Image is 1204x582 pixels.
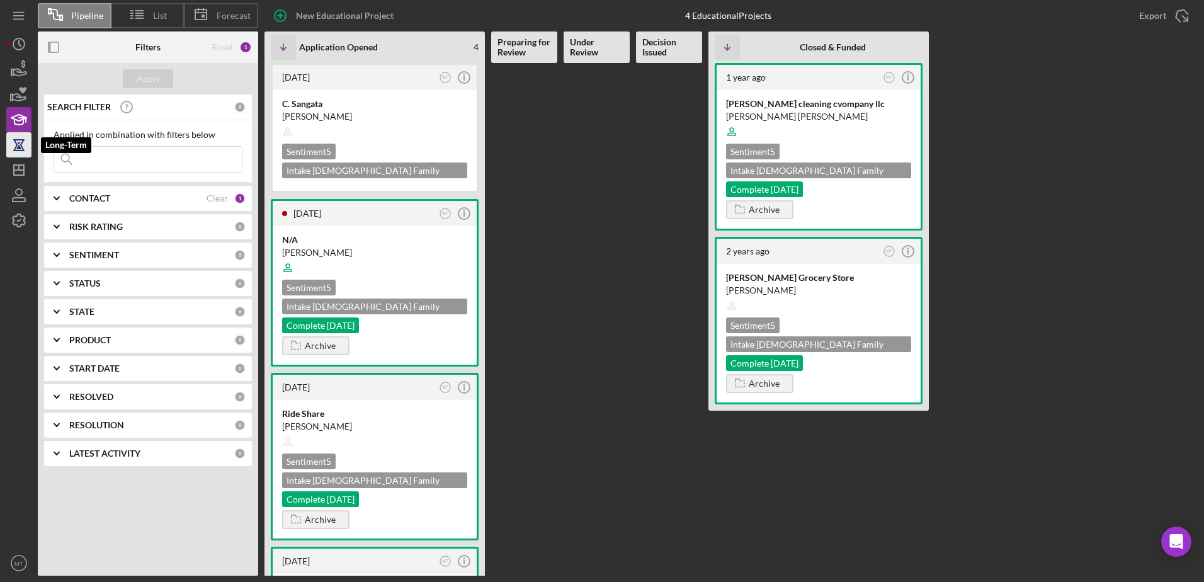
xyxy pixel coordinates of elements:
[282,72,310,83] time: 2025-03-24 21:14
[299,42,378,52] b: Application Opened
[282,408,467,420] div: Ride Share
[271,63,479,193] a: [DATE]MTC. Sangata[PERSON_NAME]Sentiment5Intake [DEMOGRAPHIC_DATA] Family Services [PERSON_NAME][...
[123,69,173,88] button: Apply
[726,271,911,284] div: [PERSON_NAME] Grocery Store
[726,200,793,219] button: Archive
[570,37,623,57] b: Under Review
[137,69,160,88] div: Apply
[234,249,246,261] div: 0
[293,208,321,219] time: 2025-03-24 14:30
[282,299,467,314] div: Intake [DEMOGRAPHIC_DATA] Family Services [PERSON_NAME][GEOGRAPHIC_DATA]
[497,37,551,57] b: Preparing for Review
[282,110,467,123] div: [PERSON_NAME]
[749,374,780,393] div: Archive
[69,222,123,232] b: RISK RATING
[282,491,359,507] div: Complete [DATE]
[264,3,406,28] button: New Educational Project
[71,11,103,21] span: Pipeline
[685,11,771,21] div: 4 Educational Projects
[234,278,246,289] div: 0
[282,317,359,333] div: Complete [DATE]
[234,221,246,232] div: 0
[234,101,246,113] div: 0
[207,193,228,203] div: Clear
[726,336,911,352] div: Intake [DEMOGRAPHIC_DATA] Family Services [PERSON_NAME][GEOGRAPHIC_DATA]
[282,280,336,295] div: Sentiment 5
[14,560,23,567] text: MT
[1139,3,1166,28] div: Export
[715,237,923,404] a: 2 years agoMT[PERSON_NAME] Grocery Store[PERSON_NAME]Sentiment5Intake [DEMOGRAPHIC_DATA] Family S...
[726,246,770,256] time: 2023-11-06 16:40
[305,510,336,529] div: Archive
[69,335,111,345] b: PRODUCT
[282,246,467,259] div: [PERSON_NAME]
[234,363,246,374] div: 0
[234,193,246,204] div: 1
[1161,527,1191,557] div: Open Intercom Messenger
[282,454,336,469] div: Sentiment 5
[726,110,911,123] div: [PERSON_NAME] [PERSON_NAME]
[726,355,803,371] div: Complete [DATE]
[800,42,866,52] b: Closed & Funded
[69,448,140,459] b: LATEST ACTIVITY
[442,559,448,563] text: MT
[69,392,113,402] b: RESOLVED
[1127,3,1198,28] button: Export
[282,472,467,488] div: Intake [DEMOGRAPHIC_DATA] Family Services [PERSON_NAME][GEOGRAPHIC_DATA]
[726,181,803,197] div: Complete [DATE]
[442,75,448,79] text: MT
[642,37,696,57] b: Decision Issued
[54,130,242,140] div: Applied in combination with filters below
[726,72,766,83] time: 2024-08-21 15:53
[271,199,479,367] a: [DATE]MTN/A[PERSON_NAME]Sentiment5Intake [DEMOGRAPHIC_DATA] Family Services [PERSON_NAME][GEOGRAP...
[726,317,780,333] div: Sentiment 5
[234,306,246,317] div: 0
[153,11,167,21] span: List
[282,144,336,159] div: Sentiment 5
[69,420,124,430] b: RESOLUTION
[437,205,454,222] button: MT
[474,42,479,52] span: 4
[886,75,892,79] text: MT
[715,63,923,231] a: 1 year agoMT[PERSON_NAME] cleaning cvompany llc[PERSON_NAME] [PERSON_NAME]Sentiment5Intake [DEMOG...
[69,278,101,288] b: STATUS
[305,336,336,355] div: Archive
[282,556,310,566] time: 2025-03-07 16:32
[47,102,111,112] b: SEARCH FILTER
[282,163,467,178] div: Intake [DEMOGRAPHIC_DATA] Family Services [PERSON_NAME][GEOGRAPHIC_DATA]
[217,11,251,21] span: Forecast
[69,307,94,317] b: STATE
[282,420,467,433] div: [PERSON_NAME]
[881,243,898,260] button: MT
[234,419,246,431] div: 0
[442,211,448,215] text: MT
[234,391,246,402] div: 0
[726,284,911,297] div: [PERSON_NAME]
[296,3,394,28] div: New Educational Project
[234,334,246,346] div: 0
[282,510,349,529] button: Archive
[442,385,448,389] text: MT
[239,41,252,54] div: 1
[271,373,479,540] a: [DATE]MTRide Share[PERSON_NAME]Sentiment5Intake [DEMOGRAPHIC_DATA] Family Services [PERSON_NAME][...
[726,144,780,159] div: Sentiment 5
[749,200,780,219] div: Archive
[212,42,233,52] div: Reset
[135,42,161,52] b: Filters
[69,193,110,203] b: CONTACT
[6,551,31,576] button: MT
[234,448,246,459] div: 0
[69,250,119,260] b: SENTIMENT
[282,336,349,355] button: Archive
[726,98,911,110] div: [PERSON_NAME] cleaning cvompany llc
[437,379,454,396] button: MT
[726,163,911,178] div: Intake [DEMOGRAPHIC_DATA] Family Services [PERSON_NAME][GEOGRAPHIC_DATA]
[282,98,467,110] div: C. Sangata
[886,249,892,253] text: MT
[437,553,454,570] button: MT
[881,69,898,86] button: MT
[726,374,793,393] button: Archive
[282,234,467,246] div: N/A
[69,363,120,374] b: START DATE
[282,382,310,392] time: 2025-03-20 17:08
